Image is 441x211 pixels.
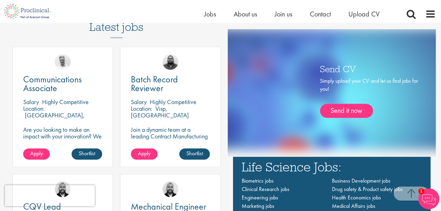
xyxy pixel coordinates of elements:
a: Apply [23,148,50,159]
iframe: reCAPTCHA [5,185,95,206]
div: Simply upload your CV and let us find jobs for you! [320,77,418,118]
span: Communications Associate [23,73,82,94]
span: Apply [30,150,43,157]
a: Engineering jobs [242,194,278,201]
a: Biometrics jobs [242,177,274,184]
a: Drug safety & Product safety jobs [332,185,402,193]
a: Send it now [320,104,373,118]
a: Shortlist [179,148,210,159]
span: Apply [138,150,151,157]
a: About us [234,9,257,19]
span: Batch Record Reviewer [131,73,178,94]
p: Join a dynamic team at a leading Contract Manufacturing Organisation and contribute to groundbrea... [131,126,210,159]
p: Are you looking to make an impact with your innovation? We are working with a well-established ph... [23,126,102,173]
a: Contact [310,9,331,19]
a: Jobs [204,9,216,19]
a: Clinical Research jobs [242,185,289,193]
a: Upload CV [348,9,380,19]
img: Joshua Bye [55,54,71,70]
a: Business Development jobs [332,177,390,184]
span: Location: [23,104,45,113]
h3: Life Science Jobs: [242,160,422,173]
img: Jordan Kiely [162,181,178,197]
img: Chatbot [418,188,439,209]
img: Jordan Kiely [55,181,71,197]
span: 1 [418,188,424,194]
p: Highly Competitive [42,98,89,106]
a: Communications Associate [23,75,102,93]
a: Batch Record Reviewer [131,75,210,93]
a: CQV Lead [23,202,102,211]
span: Location: [131,104,152,113]
a: Apply [131,148,158,159]
h3: Send CV [320,64,418,73]
a: Medical Affairs jobs [332,202,375,210]
a: Join us [275,9,292,19]
p: Highly Competitive [150,98,196,106]
span: Salary [131,98,147,106]
p: Visp, [GEOGRAPHIC_DATA] [131,104,189,119]
img: Ashley Bennett [162,54,178,70]
p: [GEOGRAPHIC_DATA], [GEOGRAPHIC_DATA] [23,111,85,126]
a: Health Economics jobs [332,194,381,201]
a: Marketing jobs [242,202,274,210]
span: Salary [23,98,39,106]
a: Shortlist [72,148,102,159]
